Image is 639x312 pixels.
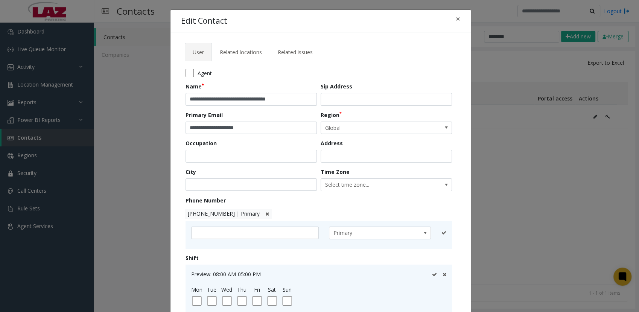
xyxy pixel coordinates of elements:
[188,210,260,217] span: [PHONE_NUMBER] | Primary
[254,286,260,294] label: Fri
[321,111,342,119] label: Region
[321,179,426,191] span: Select time zone...
[268,286,276,294] label: Sat
[181,15,227,27] h4: Edit Contact
[321,82,352,90] label: Sip Address
[186,196,226,204] label: Phone Number
[220,49,262,56] span: Related locations
[186,254,199,262] label: Shift
[278,49,313,56] span: Related issues
[207,286,216,294] label: Tue
[193,49,204,56] span: User
[329,227,410,239] span: Primary
[186,168,196,176] label: City
[191,271,261,278] span: Preview: 08:00 AM-05:00 PM
[186,82,204,90] label: Name
[237,286,246,294] label: Thu
[450,10,466,28] button: Close
[186,139,217,147] label: Occupation
[321,139,343,147] label: Address
[198,69,212,77] span: Agent
[221,286,232,294] label: Wed
[283,286,292,294] label: Sun
[191,286,202,294] label: Mon
[321,122,426,134] span: Global
[321,168,350,176] label: Time Zone
[185,43,456,56] ul: Tabs
[186,111,223,119] label: Primary Email
[456,14,460,24] span: ×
